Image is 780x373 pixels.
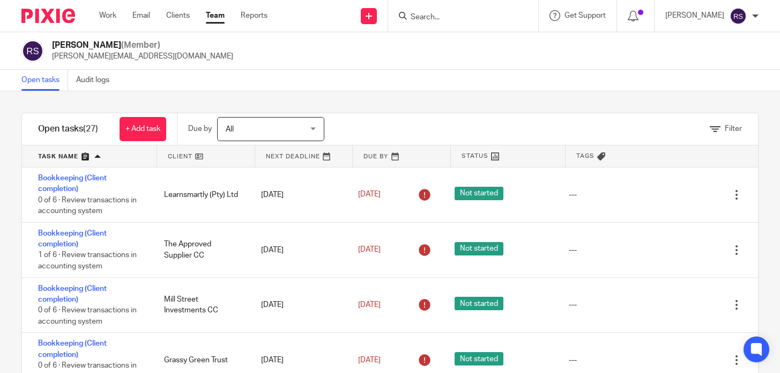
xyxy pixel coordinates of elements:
a: Team [206,10,225,21]
img: Pixie [21,9,75,23]
span: Not started [455,242,503,255]
a: Work [99,10,116,21]
a: Open tasks [21,70,68,91]
div: [DATE] [250,349,347,371]
span: 0 of 6 · Review transactions in accounting system [38,196,137,215]
div: [DATE] [250,294,347,316]
img: svg%3E [21,40,44,62]
p: [PERSON_NAME][EMAIL_ADDRESS][DOMAIN_NAME] [52,51,233,62]
span: 0 of 6 · Review transactions in accounting system [38,306,137,325]
a: Audit logs [76,70,117,91]
a: Bookkeeping (Client completion) [38,230,107,248]
a: Email [132,10,150,21]
span: [DATE] [358,301,381,309]
span: (Member) [121,41,160,49]
div: --- [569,299,577,310]
p: [PERSON_NAME] [665,10,724,21]
div: --- [569,189,577,200]
input: Search [410,13,506,23]
a: Bookkeeping (Client completion) [38,285,107,303]
img: svg%3E [730,8,747,25]
span: (27) [83,125,98,133]
span: Not started [455,187,503,200]
span: [DATE] [358,191,381,199]
div: Mill Street Investments CC [153,289,250,321]
a: + Add task [120,117,166,141]
div: [DATE] [250,239,347,261]
span: Get Support [564,12,606,19]
span: All [226,126,234,133]
div: The Approved Supplier CC [153,233,250,266]
span: Status [462,151,488,160]
h1: Open tasks [38,123,98,135]
a: Bookkeeping (Client completion) [38,340,107,358]
span: Tags [576,151,595,160]
h2: [PERSON_NAME] [52,40,233,51]
div: Learnsmartly (Pty) Ltd [153,184,250,206]
div: --- [569,245,577,255]
span: [DATE] [358,246,381,253]
div: Grassy Green Trust [153,349,250,371]
a: Clients [166,10,190,21]
a: Bookkeeping (Client completion) [38,174,107,193]
span: Not started [455,297,503,310]
span: Not started [455,352,503,365]
p: Due by [188,123,212,134]
span: 1 of 6 · Review transactions in accounting system [38,252,137,270]
div: --- [569,355,577,365]
span: [DATE] [358,356,381,364]
a: Reports [241,10,268,21]
span: Filter [725,125,742,133]
div: [DATE] [250,184,347,206]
